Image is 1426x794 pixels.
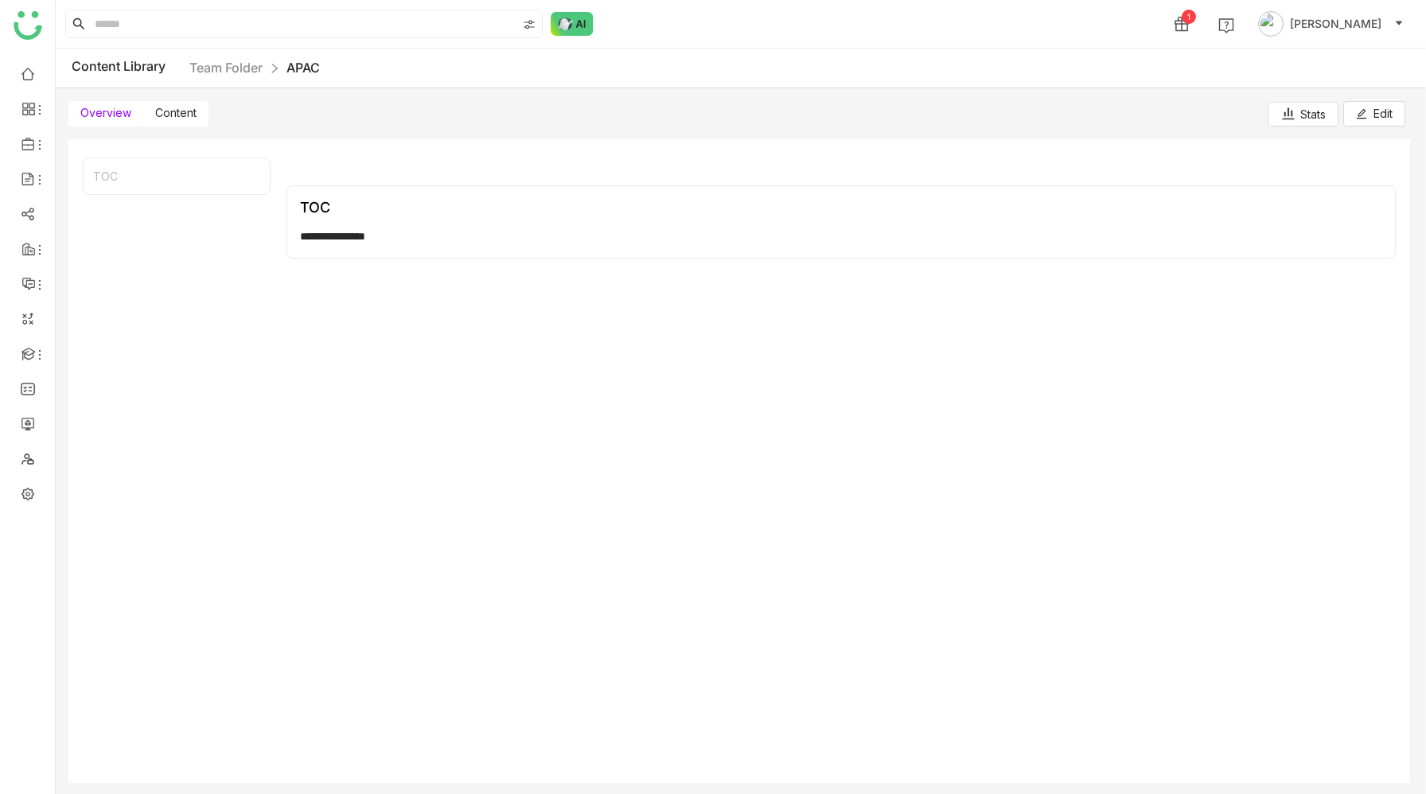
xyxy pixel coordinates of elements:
[300,199,330,216] div: TOC
[286,60,320,76] a: APAC
[1182,10,1196,24] div: 1
[551,12,594,36] img: ask-buddy-normal.svg
[1343,101,1405,126] button: Edit
[84,158,270,194] div: TOC
[1255,11,1407,37] button: [PERSON_NAME]
[1280,106,1326,123] div: Stats
[1258,11,1284,37] img: avatar
[523,18,536,31] img: search-type.svg
[189,60,263,76] a: Team Folder
[1218,18,1234,33] img: help.svg
[72,58,320,78] div: Content Library
[80,106,131,119] span: Overview
[1290,15,1381,33] span: [PERSON_NAME]
[1280,106,1296,122] img: stats.svg
[14,11,42,40] img: logo
[1373,105,1393,123] span: Edit
[155,106,197,119] span: Content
